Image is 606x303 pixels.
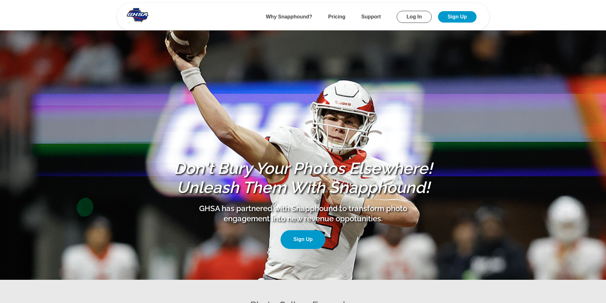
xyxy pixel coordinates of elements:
a: Sign Up [438,11,476,23]
img: Snapphound Logo [127,8,149,22]
a: Why Snapphound? [266,14,312,19]
a: Support [361,14,381,19]
a: Pricing [328,14,345,19]
p: GHSA has partnered with Snapphound to transform photo engagement into new revenue oppotunities. [192,203,414,224]
a: Sign Up [281,230,325,249]
a: Log In [397,11,432,23]
h1: Don't Bury Your Photos Elsewhere! Unleash Them With Snapphound! [170,159,437,197]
